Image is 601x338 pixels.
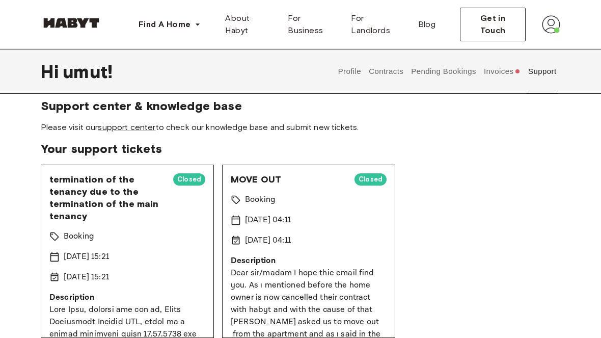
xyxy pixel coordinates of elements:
[98,122,155,132] a: support center
[418,18,436,31] span: Blog
[280,8,343,41] a: For Business
[173,174,205,185] span: Closed
[245,194,276,206] p: Booking
[41,18,102,28] img: Habyt
[354,174,387,185] span: Closed
[41,61,63,82] span: Hi
[542,15,560,34] img: avatar
[245,214,291,226] p: [DATE] 04:11
[49,292,205,304] p: Description
[64,251,109,263] p: [DATE] 15:21
[410,49,478,94] button: Pending Bookings
[64,230,94,243] p: Booking
[225,12,271,37] span: About Habyt
[410,8,444,41] a: Blog
[130,14,209,35] button: Find A Home
[64,271,109,283] p: [DATE] 15:21
[482,49,522,94] button: Invoices
[41,98,560,114] span: Support center & knowledge base
[231,173,346,186] span: MOVE OUT
[41,141,560,157] span: Your support tickets
[139,18,190,31] span: Find A Home
[245,235,291,247] p: [DATE] 04:11
[337,49,363,94] button: Profile
[49,173,165,222] span: termination of the tenancy due to the termination of the main tenancy
[231,255,387,267] p: Description
[351,12,401,37] span: For Landlords
[343,8,409,41] a: For Landlords
[527,49,558,94] button: Support
[460,8,526,41] button: Get in Touch
[334,49,560,94] div: user profile tabs
[63,61,113,82] span: umut !
[41,122,560,133] span: Please visit our to check our knowledge base and submit new tickets.
[288,12,335,37] span: For Business
[368,49,405,94] button: Contracts
[469,12,517,37] span: Get in Touch
[217,8,280,41] a: About Habyt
